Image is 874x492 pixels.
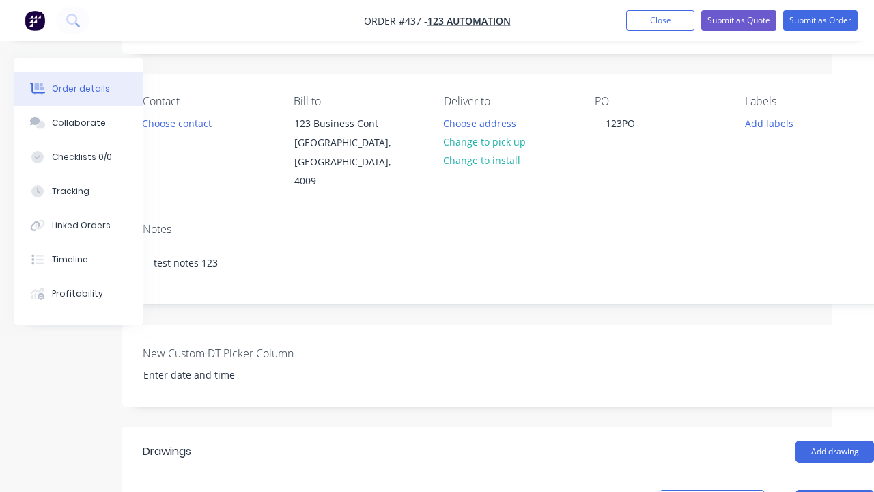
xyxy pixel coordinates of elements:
button: Tracking [14,174,143,208]
div: Linked Orders [52,219,111,232]
div: 123 Business Cont[GEOGRAPHIC_DATA], [GEOGRAPHIC_DATA], 4009 [283,113,419,191]
button: Choose contact [135,113,219,132]
label: New Custom DT Picker Column [143,345,313,361]
div: Profitability [52,288,103,300]
button: Submit as Order [783,10,858,31]
div: Contact [143,95,272,108]
div: PO [595,95,724,108]
button: Choose address [436,113,524,132]
button: Change to install [436,151,528,169]
div: Order details [52,83,110,95]
div: test notes 123 [143,242,874,284]
div: Timeline [52,254,88,266]
div: Deliver to [444,95,573,108]
button: Add drawing [795,441,874,463]
button: Profitability [14,277,143,311]
span: Order #437 - [364,14,427,27]
button: Submit as Quote [701,10,776,31]
button: Add labels [737,113,800,132]
button: Close [626,10,694,31]
input: Enter date and time [134,365,304,385]
div: 123PO [595,113,646,133]
div: Checklists 0/0 [52,151,112,163]
div: Tracking [52,185,89,197]
div: Collaborate [52,117,106,129]
button: Order details [14,72,143,106]
img: Factory [25,10,45,31]
div: Bill to [294,95,423,108]
div: Drawings [143,443,191,460]
button: Collaborate [14,106,143,140]
div: [GEOGRAPHIC_DATA], [GEOGRAPHIC_DATA], 4009 [294,133,408,191]
div: 123 Business Cont [294,114,408,133]
div: Notes [143,223,874,236]
a: 123 Automation [427,14,511,27]
button: Change to pick up [436,133,533,151]
div: Labels [745,95,874,108]
button: Timeline [14,243,143,277]
button: Linked Orders [14,208,143,243]
button: Checklists 0/0 [14,140,143,174]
